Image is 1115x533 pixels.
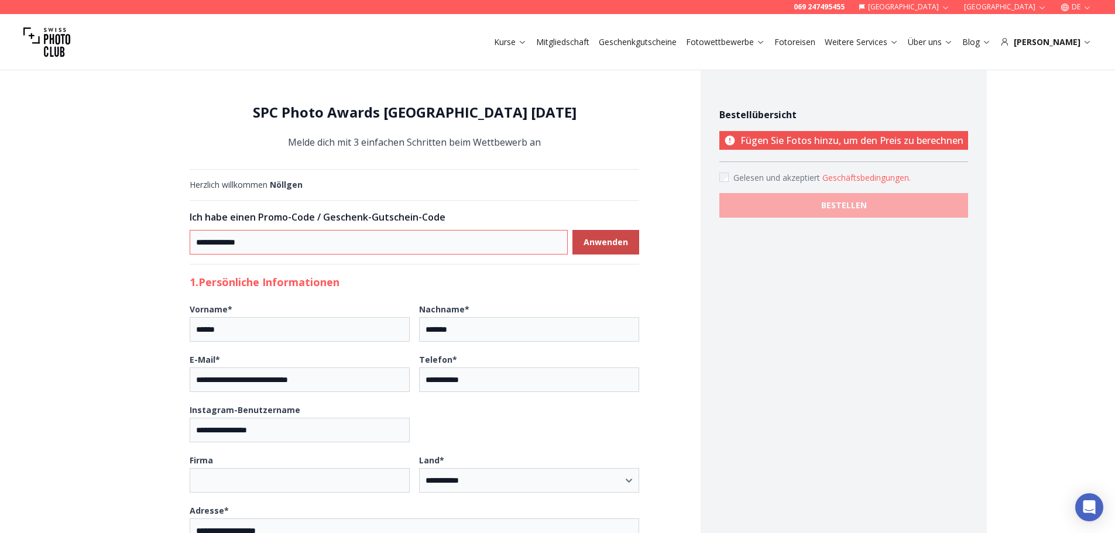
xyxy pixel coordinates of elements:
[190,505,229,516] b: Adresse *
[958,34,996,50] button: Blog
[599,36,677,48] a: Geschenkgutscheine
[820,34,903,50] button: Weitere Services
[23,19,70,66] img: Swiss photo club
[719,131,968,150] p: Fügen Sie Fotos hinzu, um den Preis zu berechnen
[825,36,898,48] a: Weitere Services
[733,172,822,183] span: Gelesen und akzeptiert
[536,36,589,48] a: Mitgliedschaft
[794,2,845,12] a: 069 247495455
[681,34,770,50] button: Fotowettbewerbe
[190,317,410,342] input: Vorname*
[770,34,820,50] button: Fotoreisen
[719,108,968,122] h4: Bestellübersicht
[419,468,639,493] select: Land*
[190,367,410,392] input: E-Mail*
[190,103,639,150] div: Melde dich mit 3 einfachen Schritten beim Wettbewerb an
[821,200,867,211] b: BESTELLEN
[719,173,729,182] input: Accept terms
[572,230,639,255] button: Anwenden
[908,36,953,48] a: Über uns
[1075,493,1103,521] div: Open Intercom Messenger
[774,36,815,48] a: Fotoreisen
[419,317,639,342] input: Nachname*
[190,274,639,290] h2: 1. Persönliche Informationen
[190,468,410,493] input: Firma
[190,179,639,191] div: Herzlich willkommen
[190,103,639,122] h1: SPC Photo Awards [GEOGRAPHIC_DATA] [DATE]
[489,34,531,50] button: Kurse
[190,455,213,466] b: Firma
[419,354,457,365] b: Telefon *
[190,210,639,224] h3: Ich habe einen Promo-Code / Geschenk-Gutschein-Code
[190,354,220,365] b: E-Mail *
[270,179,303,190] b: Nöllgen
[190,404,300,415] b: Instagram-Benutzername
[1000,36,1092,48] div: [PERSON_NAME]
[719,193,968,218] button: BESTELLEN
[594,34,681,50] button: Geschenkgutscheine
[686,36,765,48] a: Fotowettbewerbe
[903,34,958,50] button: Über uns
[822,172,911,184] button: Accept termsGelesen und akzeptiert
[419,455,444,466] b: Land *
[419,304,469,315] b: Nachname *
[190,418,410,442] input: Instagram-Benutzername
[584,236,628,248] b: Anwenden
[190,304,232,315] b: Vorname *
[419,367,639,392] input: Telefon*
[962,36,991,48] a: Blog
[494,36,527,48] a: Kurse
[531,34,594,50] button: Mitgliedschaft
